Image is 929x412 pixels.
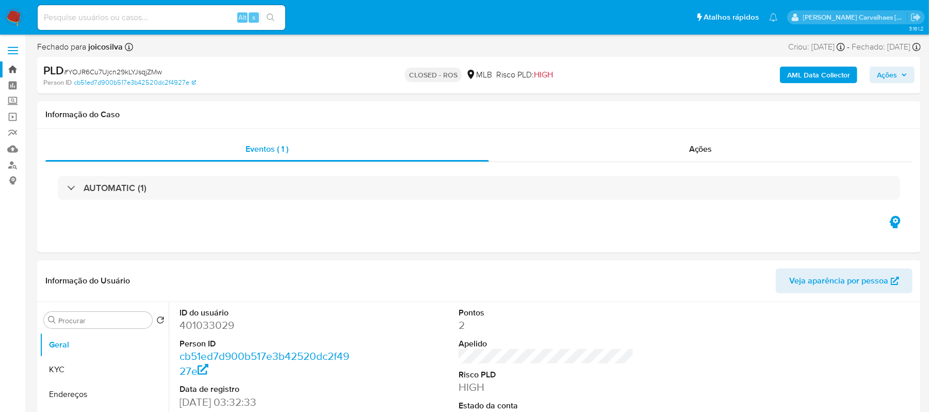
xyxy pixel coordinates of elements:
a: cb51ed7d900b517e3b42520dc2f4927e [180,348,349,378]
b: Person ID [43,78,72,87]
dt: Apelido [459,338,634,350]
a: Notificações [769,13,778,22]
button: Retornar ao pedido padrão [156,316,165,327]
a: cb51ed7d900b517e3b42520dc2f4927e [74,78,196,87]
button: KYC [40,357,169,382]
dd: 2 [459,318,634,332]
h3: AUTOMATIC (1) [84,182,146,194]
button: Endereços [40,382,169,407]
div: Fechado: [DATE] [852,41,921,53]
button: AML Data Collector [780,67,857,83]
h1: Informação do Caso [45,109,912,120]
input: Procurar [58,316,148,325]
div: Criou: [DATE] [788,41,845,53]
span: Ações [877,67,897,83]
dt: Data de registro [180,384,355,395]
span: - [847,41,850,53]
dt: ID do usuário [180,307,355,319]
dd: HIGH [459,380,634,394]
dt: Pontos [459,307,634,319]
span: # YOJR6Cu7Ujcn29kLYJsqjZMw [64,67,162,77]
b: PLD [43,62,64,78]
dt: Estado da conta [459,400,634,411]
button: search-icon [260,10,281,25]
button: Veja aparência por pessoa [776,268,912,293]
span: HIGH [534,69,553,81]
button: Geral [40,332,169,357]
span: Fechado para [37,41,123,53]
span: Veja aparência por pessoa [789,268,888,293]
dd: 401033029 [180,318,355,332]
input: Pesquise usuários ou casos... [38,11,285,24]
span: Atalhos rápidos [704,12,759,23]
dd: [DATE] 03:32:33 [180,395,355,409]
span: s [252,12,255,22]
span: Risco PLD: [496,69,553,81]
p: sara.carvalhaes@mercadopago.com.br [803,12,907,22]
dt: Person ID [180,338,355,350]
b: AML Data Collector [787,67,850,83]
div: AUTOMATIC (1) [58,176,900,200]
span: Eventos ( 1 ) [246,143,288,155]
button: Procurar [48,316,56,324]
dt: Risco PLD [459,369,634,381]
b: joicosilva [86,41,123,53]
span: Ações [689,143,712,155]
a: Sair [910,12,921,23]
div: MLB [466,69,492,81]
button: Ações [870,67,915,83]
h1: Informação do Usuário [45,276,130,286]
span: Alt [238,12,247,22]
p: CLOSED - ROS [405,68,462,82]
